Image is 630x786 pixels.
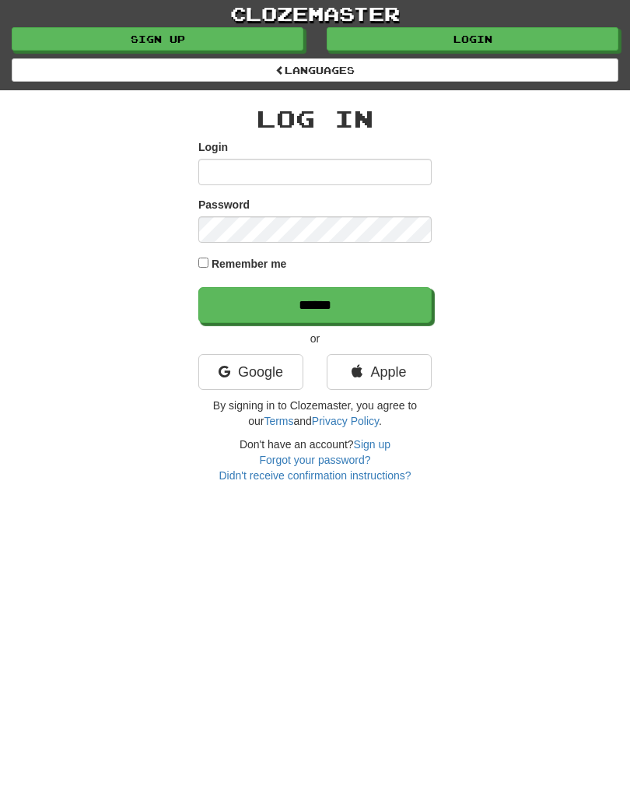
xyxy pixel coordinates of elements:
div: Don't have an account? [198,437,432,483]
a: Didn't receive confirmation instructions? [219,469,411,482]
a: Forgot your password? [259,454,370,466]
a: Privacy Policy [312,415,379,427]
a: Sign up [12,27,303,51]
a: Apple [327,354,432,390]
a: Terms [264,415,293,427]
label: Password [198,197,250,212]
a: Languages [12,58,618,82]
label: Remember me [212,256,287,272]
p: By signing in to Clozemaster, you agree to our and . [198,398,432,429]
a: Sign up [354,438,390,451]
a: Login [327,27,618,51]
label: Login [198,139,228,155]
p: or [198,331,432,346]
h2: Log In [198,106,432,132]
a: Google [198,354,303,390]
